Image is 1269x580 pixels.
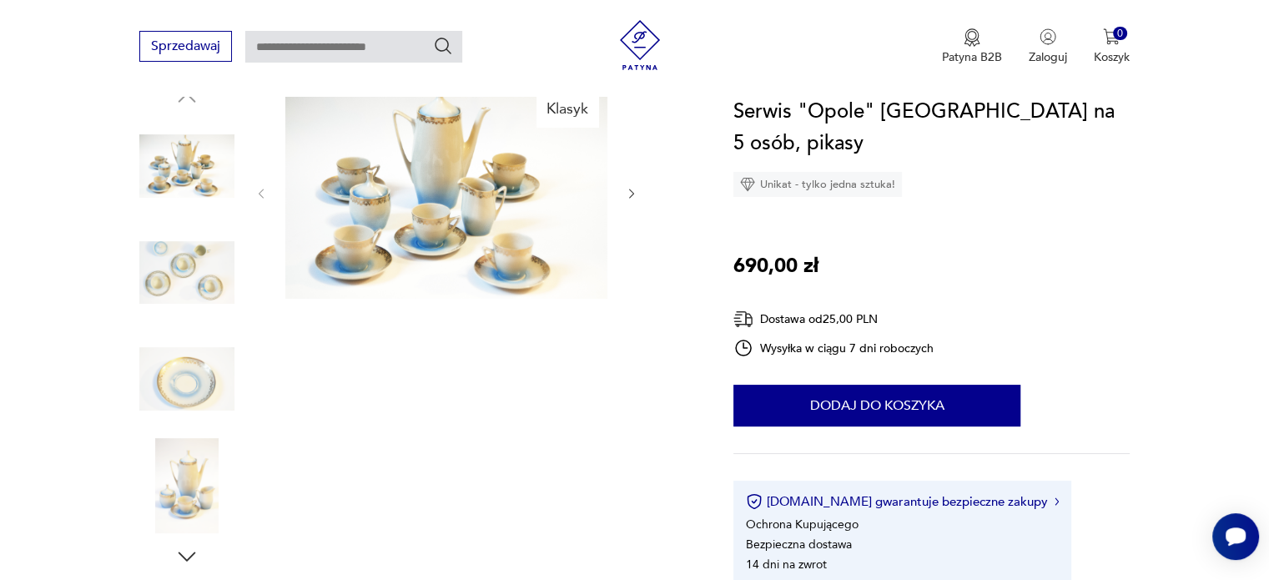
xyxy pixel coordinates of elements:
img: Ikonka użytkownika [1040,28,1056,45]
img: Zdjęcie produktu Serwis "Opole" Tułowice na 5 osób, pikasy [139,438,234,533]
h1: Serwis "Opole" [GEOGRAPHIC_DATA] na 5 osób, pikasy [733,96,1130,159]
img: Ikona certyfikatu [746,493,763,510]
button: Patyna B2B [942,28,1002,65]
button: Szukaj [433,36,453,56]
a: Sprzedawaj [139,42,232,53]
button: 0Koszyk [1094,28,1130,65]
button: [DOMAIN_NAME] gwarantuje bezpieczne zakupy [746,493,1059,510]
iframe: Smartsupp widget button [1212,513,1259,560]
li: 14 dni na zwrot [746,557,827,572]
div: 0 [1113,27,1127,41]
img: Zdjęcie produktu Serwis "Opole" Tułowice na 5 osób, pikasy [139,331,234,426]
img: Zdjęcie produktu Serwis "Opole" Tułowice na 5 osób, pikasy [285,85,607,299]
a: Ikona medaluPatyna B2B [942,28,1002,65]
img: Ikona koszyka [1103,28,1120,45]
div: Dostawa od 25,00 PLN [733,309,934,330]
img: Ikona diamentu [740,177,755,192]
div: Wysyłka w ciągu 7 dni roboczych [733,338,934,358]
button: Zaloguj [1029,28,1067,65]
button: Sprzedawaj [139,31,232,62]
li: Ochrona Kupującego [746,517,859,532]
img: Patyna - sklep z meblami i dekoracjami vintage [615,20,665,70]
img: Ikona medalu [964,28,980,47]
img: Ikona dostawy [733,309,753,330]
div: Unikat - tylko jedna sztuka! [733,172,902,197]
p: Zaloguj [1029,49,1067,65]
p: 690,00 zł [733,250,818,282]
p: Koszyk [1094,49,1130,65]
img: Zdjęcie produktu Serwis "Opole" Tułowice na 5 osób, pikasy [139,119,234,214]
img: Zdjęcie produktu Serwis "Opole" Tułowice na 5 osób, pikasy [139,225,234,320]
div: Klasyk [536,92,598,127]
p: Patyna B2B [942,49,1002,65]
button: Dodaj do koszyka [733,385,1020,426]
img: Ikona strzałki w prawo [1055,497,1060,506]
li: Bezpieczna dostawa [746,537,852,552]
